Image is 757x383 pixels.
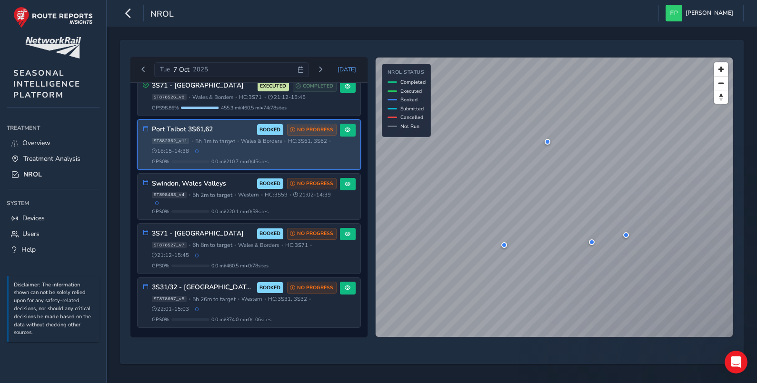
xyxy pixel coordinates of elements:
[666,5,737,21] button: [PERSON_NAME]
[376,58,733,337] canvas: Map
[265,191,288,198] span: HC: 3S59
[14,281,95,337] p: Disclaimer: The information shown can not be solely relied upon for any safety-related decisions,...
[152,126,254,134] h3: Port Talbot 3S61,62
[309,296,311,302] span: •
[400,96,418,103] span: Booked
[686,5,733,21] span: [PERSON_NAME]
[7,242,100,257] a: Help
[152,147,189,155] span: 18:15 - 14:38
[388,69,426,76] h4: NROL Status
[237,138,239,144] span: •
[25,37,81,59] img: customer logo
[211,208,269,215] span: 0.0 mi / 220.1 mi • 0 / 58 sites
[725,351,747,373] iframe: Intercom live chat
[13,68,80,100] span: SEASONAL INTELLIGENCE PLATFORM
[285,242,308,249] span: HC: 3S71
[400,79,426,86] span: Completed
[297,180,333,187] span: NO PROGRESS
[329,138,331,144] span: •
[150,8,174,21] span: NROL
[22,214,45,223] span: Devices
[7,226,100,242] a: Users
[264,296,266,302] span: •
[211,262,269,269] span: 0.0 mi / 460.5 mi • 0 / 78 sites
[22,229,40,238] span: Users
[7,121,100,135] div: Treatment
[136,64,151,76] button: Previous day
[189,95,190,100] span: •
[7,196,100,210] div: System
[152,316,169,323] span: GPS 0 %
[400,123,419,130] span: Not Run
[13,7,93,28] img: rr logo
[284,138,286,144] span: •
[714,90,728,104] button: Reset bearing to north
[666,5,682,21] img: diamond-layout
[261,192,263,197] span: •
[173,65,189,74] span: 7 Oct
[238,242,279,249] span: Wales & Borders
[152,138,189,145] span: ST882362_v11
[211,158,269,165] span: 0.0 mi / 210.7 mi • 0 / 45 sites
[268,94,306,101] span: 21:12 - 15:45
[152,94,187,100] span: ST878526_v8
[23,154,80,163] span: Treatment Analysis
[268,295,307,303] span: HC: 3S31, 3S32
[192,94,233,101] span: Wales & Borders
[152,82,254,90] h3: 3S71 - [GEOGRAPHIC_DATA]
[189,192,190,197] span: •
[288,137,327,145] span: HC: 3S61, 3S62
[259,230,280,237] span: BOOKED
[189,296,190,302] span: •
[260,82,286,90] span: EXECUTED
[152,104,179,111] span: GPS 98.86 %
[259,180,280,187] span: BOOKED
[152,296,187,303] span: ST878607_v5
[195,137,235,145] span: 5h 1m to target
[192,295,236,303] span: 5h 26m to target
[7,167,100,182] a: NROL
[338,66,356,73] span: [DATE]
[152,208,169,215] span: GPS 0 %
[259,284,280,292] span: BOOKED
[22,138,50,147] span: Overview
[714,62,728,76] button: Zoom in
[264,95,266,100] span: •
[191,138,193,144] span: •
[152,158,169,165] span: GPS 0 %
[234,243,236,248] span: •
[7,135,100,151] a: Overview
[152,252,189,259] span: 21:12 - 15:45
[239,94,262,101] span: HC: 3S71
[714,76,728,90] button: Zoom out
[160,65,170,74] span: Tue
[189,243,190,248] span: •
[238,296,239,302] span: •
[21,245,36,254] span: Help
[7,210,100,226] a: Devices
[259,126,280,134] span: BOOKED
[152,230,254,238] h3: 3S71 - [GEOGRAPHIC_DATA]
[281,243,283,248] span: •
[400,114,423,121] span: Cancelled
[297,230,333,237] span: NO PROGRESS
[152,305,189,313] span: 22:01 - 15:03
[238,191,259,198] span: Western
[23,170,42,179] span: NROL
[241,295,262,303] span: Western
[152,284,254,292] h3: 3S31/32 - [GEOGRAPHIC_DATA], [GEOGRAPHIC_DATA] [GEOGRAPHIC_DATA] & [GEOGRAPHIC_DATA]
[312,64,328,76] button: Next day
[221,104,287,111] span: 455.3 mi / 460.5 mi • 74 / 78 sites
[297,126,333,134] span: NO PROGRESS
[152,242,187,248] span: ST878527_v7
[310,243,312,248] span: •
[235,95,237,100] span: •
[192,191,232,199] span: 5h 2m to target
[234,192,236,197] span: •
[289,192,291,197] span: •
[241,137,282,145] span: Wales & Borders
[331,62,363,77] button: Today
[192,241,232,249] span: 6h 8m to target
[293,191,331,198] span: 21:02 - 14:39
[211,316,271,323] span: 0.0 mi / 374.0 mi • 0 / 106 sites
